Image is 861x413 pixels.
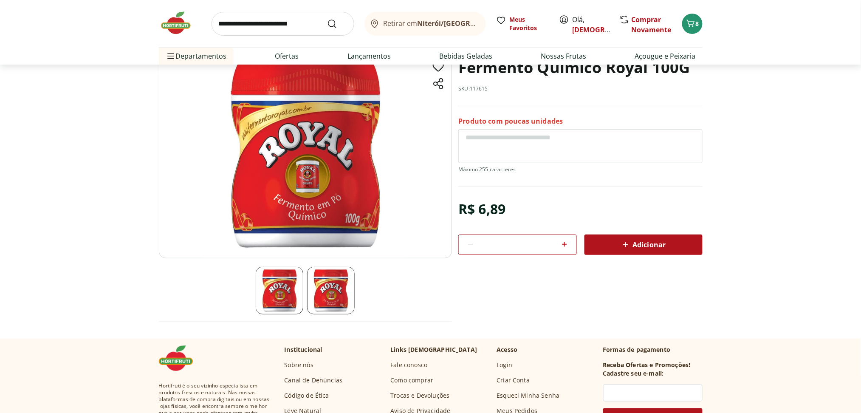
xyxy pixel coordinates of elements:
a: Login [497,361,513,369]
img: Principal [159,53,452,258]
p: Formas de pagamento [603,345,703,354]
span: 8 [696,20,699,28]
p: Acesso [497,345,518,354]
img: Hortifruti [159,345,201,371]
a: Nossas Frutas [541,51,586,61]
a: Canal de Denúncias [285,376,343,385]
p: Produto com poucas unidades [458,116,563,126]
a: [DEMOGRAPHIC_DATA] [573,25,649,34]
a: Açougue e Peixaria [635,51,695,61]
span: Meus Favoritos [510,15,549,32]
img: Principal [256,267,303,314]
a: Código de Ética [285,391,329,400]
button: Menu [166,46,176,66]
span: Adicionar [621,240,666,250]
a: Bebidas Geladas [439,51,492,61]
div: R$ 6,89 [458,197,505,221]
button: Carrinho [682,14,703,34]
span: Departamentos [166,46,227,66]
p: Institucional [285,345,322,354]
h3: Cadastre seu e-mail: [603,369,664,378]
a: Sobre nós [285,361,313,369]
a: Ofertas [275,51,299,61]
span: Retirar em [383,20,477,27]
b: Niterói/[GEOGRAPHIC_DATA] [417,19,514,28]
a: Como comprar [391,376,434,385]
h1: Fermento Químico Royal 100G [458,53,690,82]
a: Criar Conta [497,376,530,385]
p: SKU: 117615 [458,85,488,92]
img: Principal [307,267,355,314]
a: Lançamentos [347,51,391,61]
button: Adicionar [584,235,703,255]
p: Links [DEMOGRAPHIC_DATA] [391,345,477,354]
a: Esqueci Minha Senha [497,391,560,400]
button: Submit Search [327,19,347,29]
a: Meus Favoritos [496,15,549,32]
a: Comprar Novamente [632,15,672,34]
img: Hortifruti [159,10,201,36]
a: Trocas e Devoluções [391,391,450,400]
a: Fale conosco [391,361,428,369]
h3: Receba Ofertas e Promoções! [603,361,691,369]
button: Retirar emNiterói/[GEOGRAPHIC_DATA] [364,12,486,36]
input: search [212,12,354,36]
span: Olá, [573,14,610,35]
